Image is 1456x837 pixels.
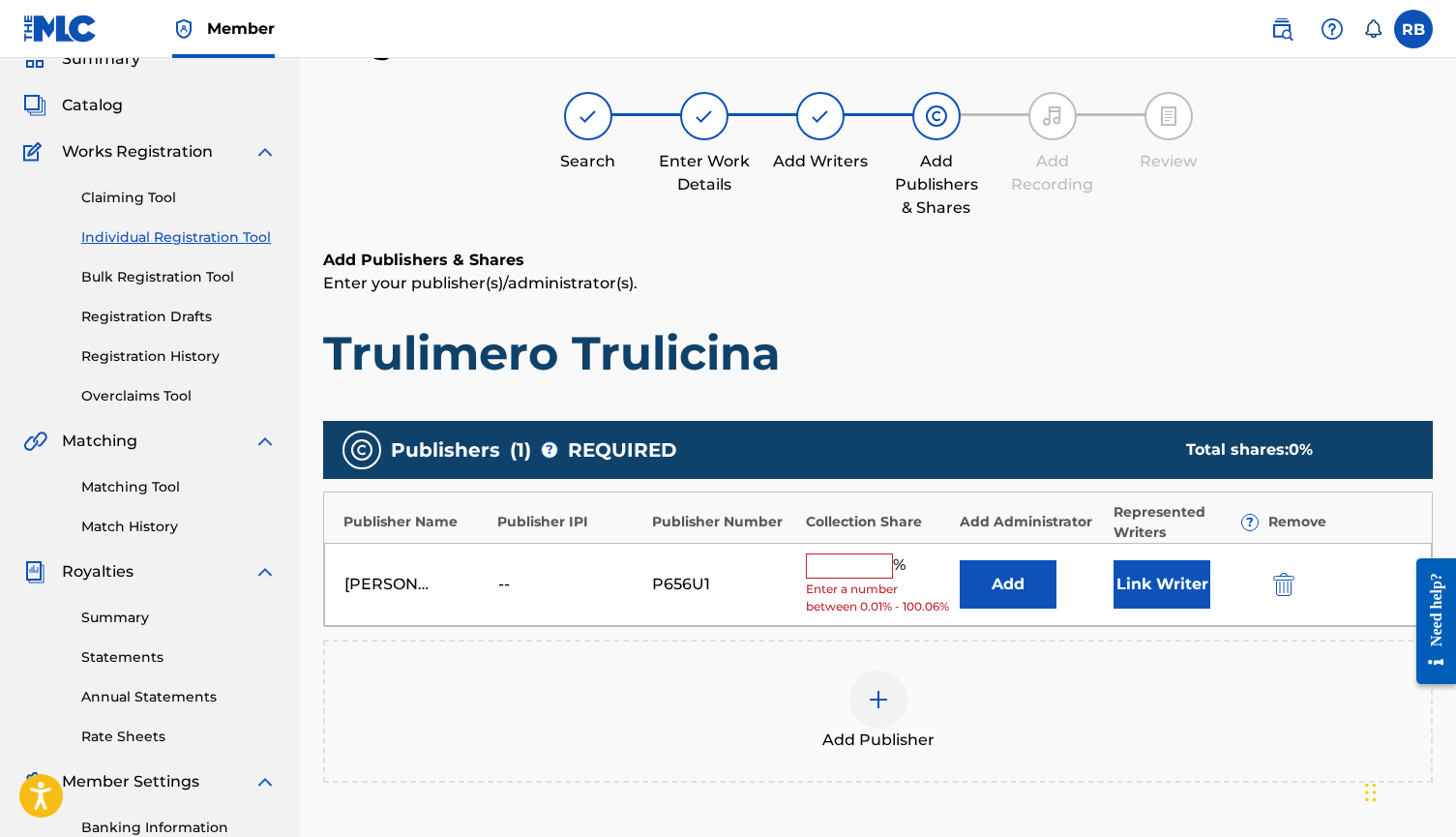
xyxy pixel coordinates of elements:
[350,438,373,462] img: publishers
[343,512,488,532] div: Publisher Name
[652,512,796,532] div: Publisher Number
[960,560,1056,609] button: Add
[62,47,140,71] span: Summary
[1004,150,1101,196] div: Add Recording
[23,430,47,453] img: Matching
[253,140,277,164] img: expand
[893,553,910,579] span: %
[62,140,213,164] span: Works Registration
[1263,10,1301,48] a: Public Search
[888,150,985,220] div: Add Publishers & Shares
[542,442,557,458] span: ?
[1268,512,1412,532] div: Remove
[323,272,1433,295] p: Enter your publisher(s)/administrator(s).
[207,17,275,40] span: Member
[1363,19,1382,39] div: Notifications
[81,687,277,707] a: Annual Statements
[253,430,277,453] img: expand
[81,227,277,248] a: Individual Registration Tool
[510,435,531,464] span: ( 1 )
[81,727,277,747] a: Rate Sheets
[81,307,277,327] a: Registration Drafts
[23,47,140,71] a: SummarySummary
[1186,438,1394,462] div: Total shares:
[1114,502,1258,543] div: Represented Writers
[391,435,500,464] span: Publishers
[81,346,277,367] a: Registration History
[822,729,935,752] span: Add Publisher
[925,105,948,128] img: step indicator icon for Add Publishers & Shares
[23,15,98,43] img: MLC Logo
[23,560,46,583] img: Royalties
[253,770,277,793] img: expand
[62,770,199,793] span: Member Settings
[772,150,869,173] div: Add Writers
[81,267,277,287] a: Bulk Registration Tool
[1120,150,1217,173] div: Review
[1402,542,1456,702] iframe: Resource Center
[23,140,48,164] img: Works Registration
[323,249,1433,272] h6: Add Publishers & Shares
[1273,573,1294,596] img: 12a2ab48e56ec057fbd8.svg
[81,188,277,208] a: Claiming Tool
[172,17,195,41] img: Top Rightsholder
[81,477,277,497] a: Matching Tool
[81,386,277,406] a: Overclaims Tool
[323,324,1433,382] h1: Trulimero Trulicina
[81,517,277,537] a: Match History
[23,94,46,117] img: Catalog
[806,512,950,532] div: Collection Share
[1359,744,1456,837] iframe: Chat Widget
[806,581,950,615] span: Enter a number between 0.01% - 100.06%
[1394,10,1433,48] div: User Menu
[867,688,890,711] img: add
[1365,763,1377,822] div: Trageți
[62,560,134,583] span: Royalties
[23,770,46,793] img: Member Settings
[960,512,1104,532] div: Add Administrator
[1270,17,1293,41] img: search
[23,94,123,117] a: CatalogCatalog
[1157,105,1180,128] img: step indicator icon for Review
[253,560,277,583] img: expand
[1321,17,1344,41] img: help
[1289,440,1313,459] span: 0 %
[809,105,832,128] img: step indicator icon for Add Writers
[1041,105,1064,128] img: step indicator icon for Add Recording
[540,150,637,173] div: Search
[1114,560,1210,609] button: Link Writer
[568,435,677,464] span: REQUIRED
[62,94,123,117] span: Catalog
[577,105,600,128] img: step indicator icon for Search
[693,105,716,128] img: step indicator icon for Enter Work Details
[23,47,46,71] img: Summary
[1359,744,1456,837] div: Widget chat
[1242,515,1258,530] span: ?
[497,512,641,532] div: Publisher IPI
[1313,10,1352,48] div: Help
[656,150,753,196] div: Enter Work Details
[81,608,277,628] a: Summary
[81,647,277,668] a: Statements
[62,430,137,453] span: Matching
